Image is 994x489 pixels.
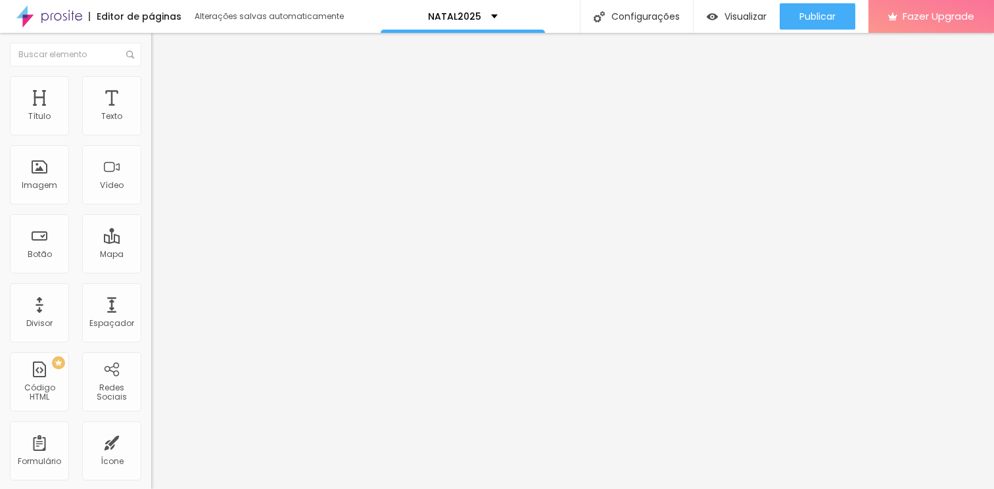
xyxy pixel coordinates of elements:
div: Título [28,112,51,121]
input: Buscar elemento [10,43,141,66]
div: Editor de páginas [89,12,181,21]
iframe: Editor [151,33,994,489]
img: Icone [126,51,134,58]
div: Ícone [101,457,124,466]
div: Mapa [100,250,124,259]
div: Formulário [18,457,61,466]
img: view-1.svg [707,11,718,22]
div: Texto [101,112,122,121]
div: Redes Sociais [85,383,137,402]
button: Publicar [780,3,855,30]
div: Botão [28,250,52,259]
div: Divisor [26,319,53,328]
div: Código HTML [13,383,65,402]
div: Alterações salvas automaticamente [195,12,346,20]
p: NATAL2025 [428,12,481,21]
button: Visualizar [694,3,780,30]
div: Imagem [22,181,57,190]
div: Vídeo [100,181,124,190]
span: Publicar [799,11,836,22]
span: Visualizar [724,11,767,22]
div: Espaçador [89,319,134,328]
span: Fazer Upgrade [903,11,974,22]
img: Icone [594,11,605,22]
